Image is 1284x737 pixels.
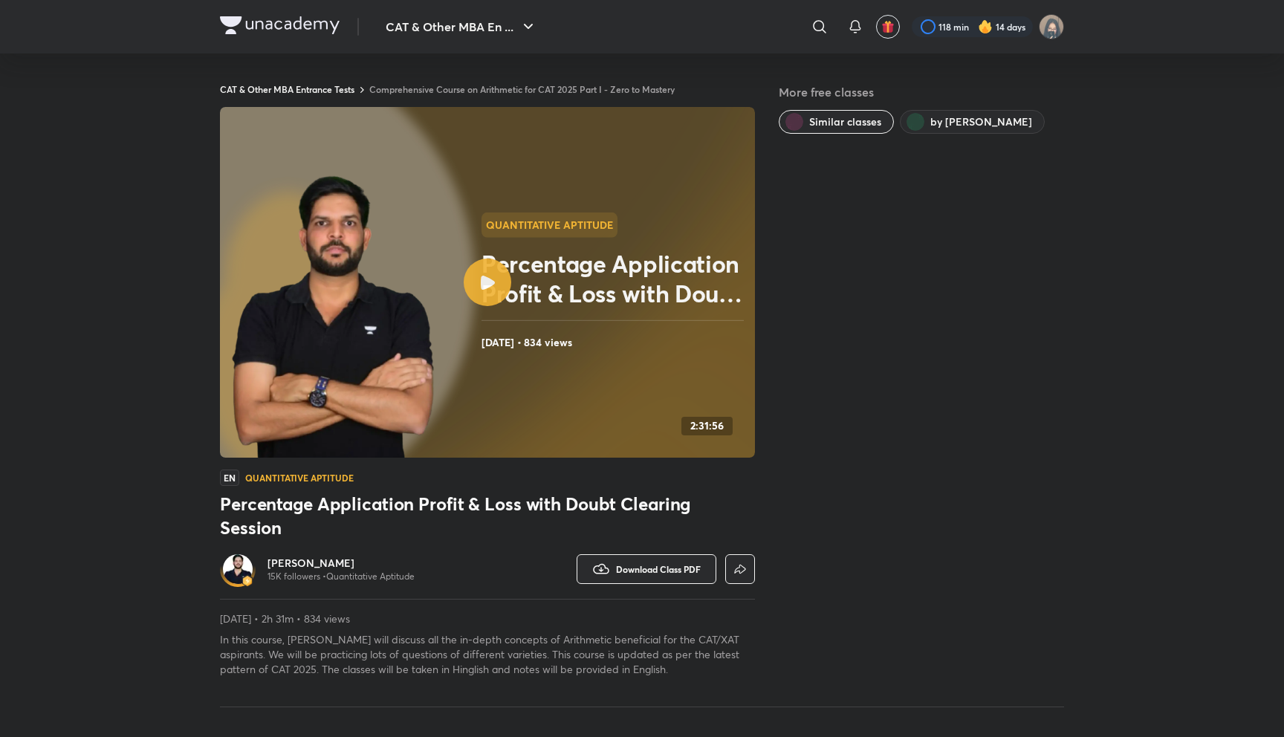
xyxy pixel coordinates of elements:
[577,554,716,584] button: Download Class PDF
[220,551,256,587] a: Avatarbadge
[369,83,675,95] a: Comprehensive Course on Arithmetic for CAT 2025 Part I - Zero to Mastery
[930,114,1032,129] span: by Ravi Kumar
[220,83,354,95] a: CAT & Other MBA Entrance Tests
[690,420,724,432] h4: 2:31:56
[377,12,546,42] button: CAT & Other MBA En ...
[616,563,701,575] span: Download Class PDF
[242,576,253,586] img: badge
[809,114,881,129] span: Similar classes
[245,473,354,482] h4: Quantitative Aptitude
[220,470,239,486] span: EN
[779,83,1064,101] h5: More free classes
[779,110,894,134] button: Similar classes
[267,556,415,571] a: [PERSON_NAME]
[220,492,755,539] h3: Percentage Application Profit & Loss with Doubt Clearing Session
[481,249,749,308] h2: Percentage Application Profit & Loss with Doubt Clearing Session
[978,19,993,34] img: streak
[223,554,253,584] img: Avatar
[876,15,900,39] button: avatar
[220,16,340,38] a: Company Logo
[881,20,895,33] img: avatar
[900,110,1045,134] button: by Ravi Kumar
[220,16,340,34] img: Company Logo
[1039,14,1064,39] img: Jarul Jangid
[481,333,749,352] h4: [DATE] • 834 views
[220,611,755,626] p: [DATE] • 2h 31m • 834 views
[267,571,415,582] p: 15K followers • Quantitative Aptitude
[220,632,755,677] p: In this course, [PERSON_NAME] will discuss all the in-depth concepts of Arithmetic beneficial for...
